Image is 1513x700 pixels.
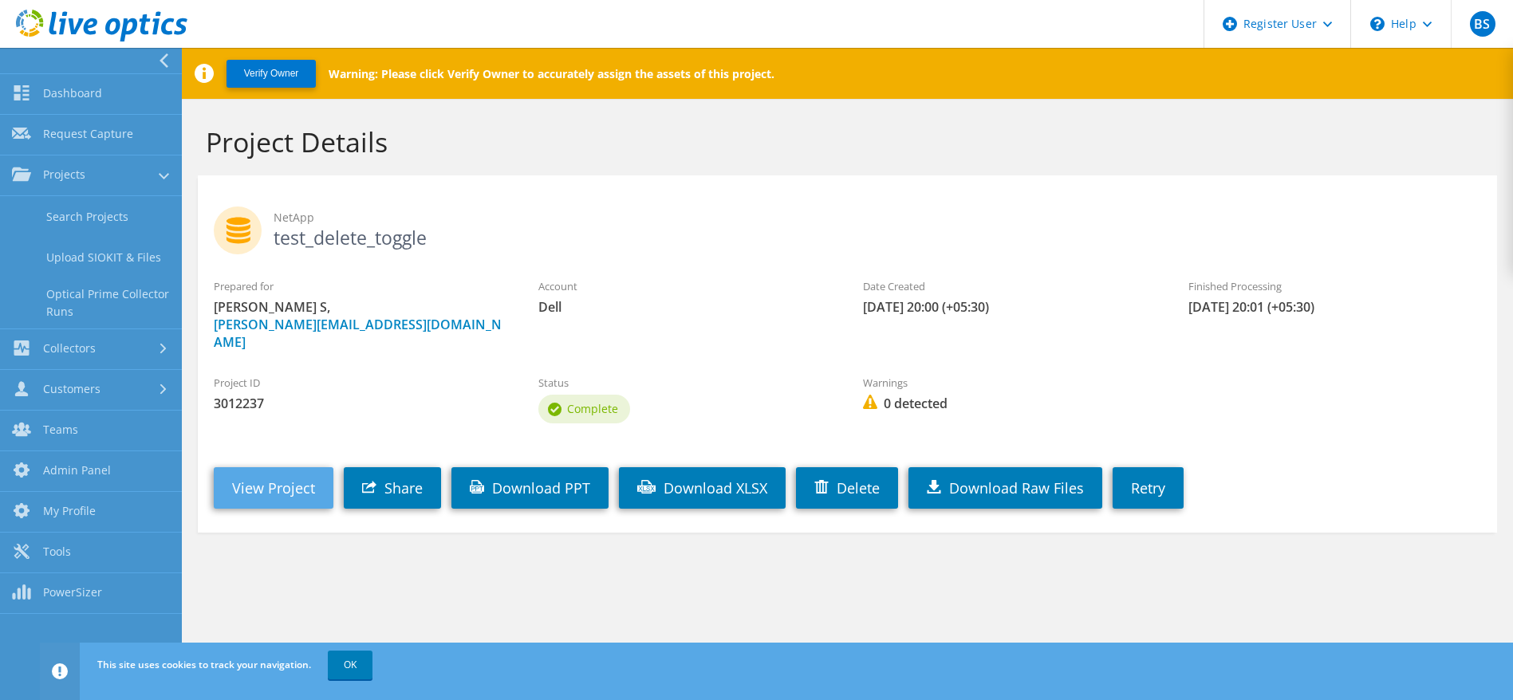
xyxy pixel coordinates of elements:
a: Delete [796,467,898,509]
label: Finished Processing [1188,278,1481,294]
a: View Project [214,467,333,509]
a: Retry [1113,467,1184,509]
span: [PERSON_NAME] S, [214,298,506,351]
a: Download XLSX [619,467,786,509]
label: Warnings [863,375,1156,391]
svg: \n [1370,17,1385,31]
span: 0 detected [863,395,1156,412]
span: 3012237 [214,395,506,412]
a: Share [344,467,441,509]
h1: Project Details [206,125,1481,159]
label: Prepared for [214,278,506,294]
a: [PERSON_NAME][EMAIL_ADDRESS][DOMAIN_NAME] [214,316,502,351]
label: Status [538,375,831,391]
span: Complete [567,401,618,416]
label: Project ID [214,375,506,391]
a: OK [328,651,372,679]
h2: test_delete_toggle [214,206,1481,246]
a: Download PPT [451,467,609,509]
span: Dell [538,298,831,316]
span: [DATE] 20:00 (+05:30) [863,298,1156,316]
span: NetApp [274,209,1481,226]
span: This site uses cookies to track your navigation. [97,658,311,671]
span: [DATE] 20:01 (+05:30) [1188,298,1481,316]
span: BS [1470,11,1495,37]
button: Verify Owner [227,60,316,88]
label: Date Created [863,278,1156,294]
label: Account [538,278,831,294]
p: Warning: Please click Verify Owner to accurately assign the assets of this project. [329,66,774,81]
a: Download Raw Files [908,467,1102,509]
